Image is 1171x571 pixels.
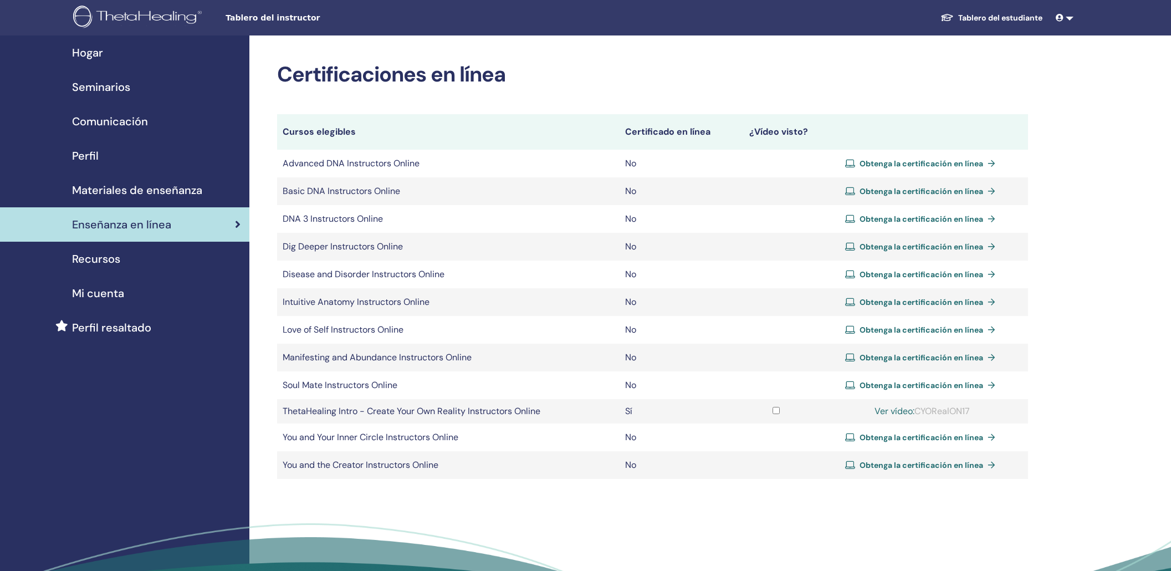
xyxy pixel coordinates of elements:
td: Advanced DNA Instructors Online [277,150,620,177]
td: Dig Deeper Instructors Online [277,233,620,261]
span: Obtenga la certificación en línea [860,353,983,363]
a: Tablero del estudiante [932,8,1051,28]
span: Obtenga la certificación en línea [860,242,983,252]
th: ¿Vídeo visto? [735,114,817,150]
span: Obtenga la certificación en línea [860,297,983,307]
span: Obtenga la certificación en línea [860,460,983,470]
td: No [620,451,735,479]
span: Tablero del instructor [226,12,392,24]
a: Obtenga la certificación en línea [845,266,1000,283]
td: ThetaHealing Intro - Create Your Own Reality Instructors Online [277,399,620,424]
a: Obtenga la certificación en línea [845,183,1000,200]
span: Obtenga la certificación en línea [860,159,983,169]
a: Obtenga la certificación en línea [845,429,1000,446]
td: DNA 3 Instructors Online [277,205,620,233]
td: No [620,177,735,205]
img: graduation-cap-white.svg [940,13,954,22]
td: You and Your Inner Circle Instructors Online [277,424,620,451]
span: Obtenga la certificación en línea [860,380,983,390]
td: No [620,316,735,344]
th: Cursos elegibles [277,114,620,150]
span: Obtenga la certificación en línea [860,269,983,279]
td: Basic DNA Instructors Online [277,177,620,205]
div: CYORealON17 [822,405,1022,418]
span: Enseñanza en línea [72,216,171,233]
td: No [620,424,735,451]
td: No [620,233,735,261]
td: Disease and Disorder Instructors Online [277,261,620,288]
td: No [620,288,735,316]
h2: Certificaciones en línea [277,62,1028,88]
td: Soul Mate Instructors Online [277,371,620,399]
td: Manifesting and Abundance Instructors Online [277,344,620,371]
span: Obtenga la certificación en línea [860,325,983,335]
span: Seminarios [72,79,130,95]
a: Obtenga la certificación en línea [845,238,1000,255]
a: Obtenga la certificación en línea [845,322,1000,338]
td: No [620,261,735,288]
a: Obtenga la certificación en línea [845,294,1000,310]
a: Obtenga la certificación en línea [845,457,1000,473]
span: Recursos [72,251,120,267]
span: Obtenga la certificación en línea [860,432,983,442]
td: Sí [620,399,735,424]
a: Obtenga la certificación en línea [845,349,1000,366]
span: Comunicación [72,113,148,130]
td: No [620,205,735,233]
td: No [620,371,735,399]
a: Obtenga la certificación en línea [845,211,1000,227]
img: logo.png [73,6,206,30]
td: You and the Creator Instructors Online [277,451,620,479]
span: Perfil [72,147,99,164]
span: Hogar [72,44,103,61]
th: Certificado en línea [620,114,735,150]
a: Ver vídeo: [875,405,914,417]
span: Obtenga la certificación en línea [860,214,983,224]
span: Mi cuenta [72,285,124,302]
td: No [620,150,735,177]
a: Obtenga la certificación en línea [845,377,1000,394]
td: Love of Self Instructors Online [277,316,620,344]
span: Materiales de enseñanza [72,182,202,198]
span: Perfil resaltado [72,319,151,336]
td: No [620,344,735,371]
td: Intuitive Anatomy Instructors Online [277,288,620,316]
a: Obtenga la certificación en línea [845,155,1000,172]
span: Obtenga la certificación en línea [860,186,983,196]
